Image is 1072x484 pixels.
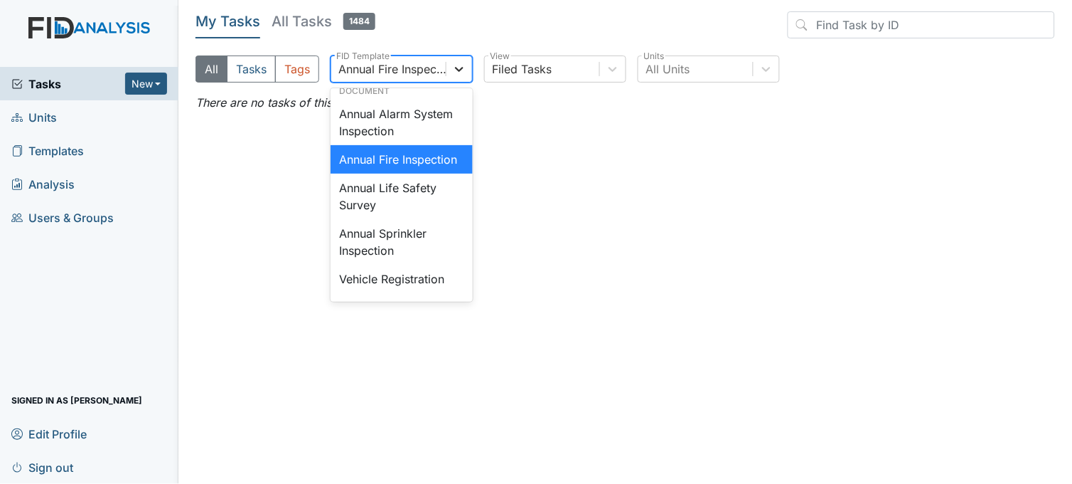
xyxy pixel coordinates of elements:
span: Templates [11,140,84,162]
span: Signed in as [PERSON_NAME] [11,389,142,411]
span: Users & Groups [11,206,114,228]
div: All Units [645,60,690,78]
div: Annual Fire Inspection [331,145,473,174]
button: New [125,73,168,95]
span: 1484 [343,13,375,30]
button: Tasks [227,56,276,83]
div: Annual Sprinkler Inspection [331,219,473,265]
div: Filed Tasks [492,60,552,78]
button: Tags [275,56,319,83]
h5: All Tasks [272,11,375,31]
span: Analysis [11,173,75,195]
div: Vehicle Registration [331,265,473,293]
div: Annual Alarm System Inspection [331,100,473,145]
a: Tasks [11,75,125,93]
input: Find Task by ID [788,11,1055,38]
div: Annual Life Safety Survey [331,174,473,219]
span: Edit Profile [11,423,87,445]
button: All [195,56,227,83]
div: Annual Fire Inspection [338,60,447,78]
div: Type filter [195,56,319,83]
h5: My Tasks [195,11,260,31]
span: Sign out [11,456,73,478]
span: Units [11,106,57,128]
em: There are no tasks of this filter. [195,95,363,110]
div: Document [331,85,473,98]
